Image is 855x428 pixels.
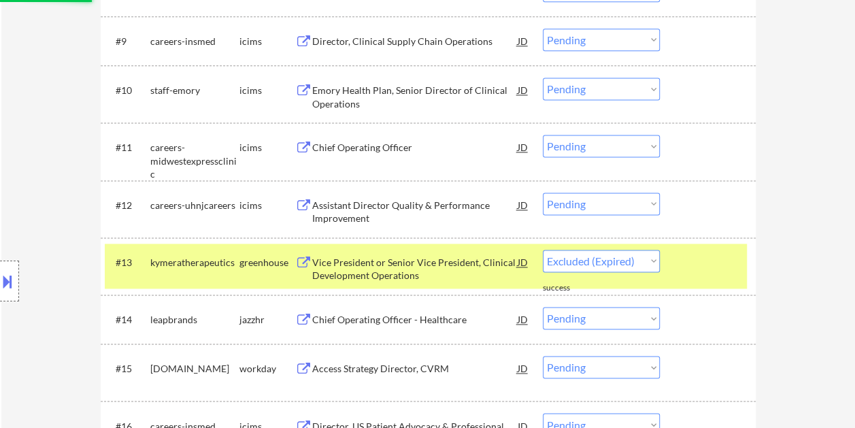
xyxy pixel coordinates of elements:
div: icims [239,199,295,212]
div: greenhouse [239,256,295,269]
div: Vice President or Senior Vice President, Clinical Development Operations [312,256,518,282]
div: icims [239,35,295,48]
div: icims [239,84,295,97]
div: Emory Health Plan, Senior Director of Clinical Operations [312,84,518,110]
div: JD [516,135,530,159]
div: JD [516,78,530,102]
div: careers-insmed [150,35,239,48]
div: Director, Clinical Supply Chain Operations [312,35,518,48]
div: jazzhr [239,313,295,327]
div: JD [516,356,530,380]
div: JD [516,307,530,331]
div: Access Strategy Director, CVRM [312,362,518,376]
div: JD [516,193,530,217]
div: JD [516,250,530,274]
div: JD [516,29,530,53]
div: icims [239,141,295,154]
div: Assistant Director Quality & Performance Improvement [312,199,518,225]
div: workday [239,362,295,376]
div: #9 [116,35,139,48]
div: success [543,282,597,294]
div: Chief Operating Officer [312,141,518,154]
div: Chief Operating Officer - Healthcare [312,313,518,327]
